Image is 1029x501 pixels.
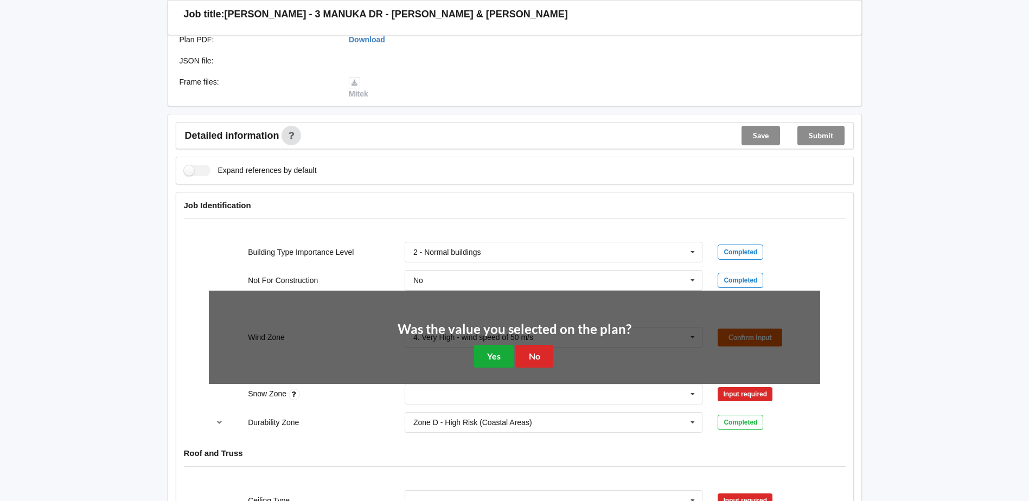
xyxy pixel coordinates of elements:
div: Completed [718,415,763,430]
h3: Job title: [184,8,225,21]
h2: Was the value you selected on the plan? [398,321,631,338]
label: Snow Zone [248,389,289,398]
div: Completed [718,273,763,288]
label: Expand references by default [184,165,317,176]
h3: [PERSON_NAME] - 3 MANUKA DR - [PERSON_NAME] & [PERSON_NAME] [225,8,568,21]
div: Completed [718,245,763,260]
div: Zone D - High Risk (Coastal Areas) [413,419,532,426]
span: Detailed information [185,131,279,140]
h4: Job Identification [184,200,846,210]
button: Yes [474,345,514,367]
label: Durability Zone [248,418,299,427]
div: 2 - Normal buildings [413,248,481,256]
a: Mitek [349,78,368,98]
div: Plan PDF : [172,34,342,45]
button: reference-toggle [209,413,230,432]
button: No [516,345,553,367]
label: Not For Construction [248,276,318,285]
div: Input required [718,387,772,401]
div: No [413,277,423,284]
h4: Roof and Truss [184,448,846,458]
label: Building Type Importance Level [248,248,354,256]
a: Download [349,35,385,44]
div: JSON file : [172,55,342,66]
div: Frame files : [172,76,342,99]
